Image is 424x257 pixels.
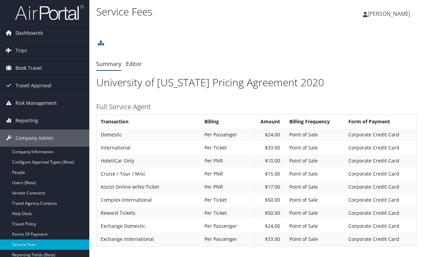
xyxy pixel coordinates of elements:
[97,155,200,167] td: Hotel/Car Only
[345,207,416,219] td: Corporate Credit Card
[286,207,344,219] td: Point of Sale
[345,128,416,141] td: Corporate Credit Card
[15,24,43,42] span: Dashboards
[250,155,285,167] td: $10.00
[345,168,416,180] td: Corporate Credit Card
[97,168,200,180] td: Cruise / Tour / Misc
[201,168,250,180] td: Per PNR
[286,194,344,206] td: Point of Sale
[345,142,416,154] td: Corporate Credit Card
[368,10,410,18] span: [PERSON_NAME]
[15,130,54,147] span: Company Admin
[126,60,142,68] a: Editor
[97,220,200,232] td: Exchange Domestic
[286,181,344,193] td: Point of Sale
[345,233,416,245] td: Corporate Credit Card
[345,155,416,167] td: Corporate Credit Card
[15,4,84,21] img: airportal-logo.png
[15,77,52,94] span: Travel Approval
[250,142,285,154] td: $33.00
[97,233,200,245] td: Exchange International
[250,207,285,219] td: $50.00
[201,181,250,193] td: Per PNR
[250,233,285,245] td: $33.00
[286,155,344,167] td: Point of Sale
[201,155,250,167] td: Per PNR
[15,94,57,112] span: Risk Management
[345,115,416,128] th: Form of Payment
[345,181,416,193] td: Corporate Credit Card
[97,128,200,141] td: Domestic
[201,115,250,128] th: Billing
[15,112,38,129] span: Reporting
[286,168,344,180] td: Point of Sale
[15,42,27,59] span: Trips
[363,3,417,24] a: [PERSON_NAME]
[96,102,417,112] h3: Full Service Agent
[15,59,42,77] span: Book Travel
[250,128,285,141] td: $24.00
[97,181,200,193] td: Assist Online w/No Ticket
[286,233,344,245] td: Point of Sale
[345,220,416,232] td: Corporate Credit Card
[201,194,250,206] td: Per Ticket
[97,207,200,219] td: Reward Tickets
[250,168,285,180] td: $15.00
[286,128,344,141] td: Point of Sale
[201,207,250,219] td: Per Ticket
[286,220,344,232] td: Point of Sale
[97,115,200,128] th: Transaction
[250,220,285,232] td: $24.00
[96,75,417,90] h1: University of [US_STATE] Pricing Agreement 2020
[97,194,200,206] td: Complex International
[250,181,285,193] td: $17.00
[201,142,250,154] td: Per Ticket
[286,142,344,154] td: Point of Sale
[250,115,285,128] th: Amount
[286,115,344,128] th: Billing Frequency
[97,142,200,154] td: International
[201,233,250,245] td: Per Passenger
[345,194,416,206] td: Corporate Credit Card
[201,220,250,232] td: Per Passenger
[96,4,310,19] h1: Service Fees
[96,60,121,68] a: Summary
[201,128,250,141] td: Per Passenger
[250,194,285,206] td: $50.00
